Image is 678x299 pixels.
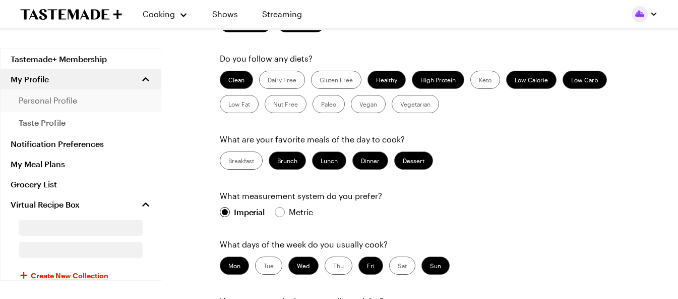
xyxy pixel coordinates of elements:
[19,117,66,129] span: taste profile
[31,270,108,280] span: Create New Collection
[412,71,464,89] label: High Protein
[234,206,265,218] div: Imperial
[265,95,306,113] label: Nut Free
[1,89,161,112] a: personal profile
[220,206,313,218] div: Imperial Metric
[220,257,249,275] label: Mon
[311,71,361,89] label: Gluten Free
[234,206,266,218] span: Imperial
[20,9,122,20] a: To Tastemade Home Page
[220,190,638,202] p: What measurement system do you prefer?
[351,95,386,113] label: Vegan
[1,263,161,287] button: Create New Collection
[632,6,658,22] button: Profile picture
[11,74,49,84] span: My Profile
[1,134,161,154] a: Notification Preferences
[289,206,314,218] span: Metric
[358,257,383,275] label: Fri
[392,95,439,113] label: Vegetarian
[255,257,282,275] label: Tue
[470,71,500,89] label: Keto
[289,206,313,218] div: Metric
[288,257,319,275] label: Wed
[19,94,77,107] span: personal profile
[312,152,346,170] label: Lunch
[1,49,161,69] a: Tastemade+ Membership
[325,257,352,275] label: Thu
[220,95,259,113] label: Low Fat
[389,257,415,275] label: Sat
[11,200,80,210] span: Virtual Recipe Box
[1,112,161,134] a: taste profile
[563,71,607,89] label: Low Carb
[1,154,161,174] a: My Meal Plans
[367,71,406,89] label: Healthy
[220,133,638,145] p: What are your favorite meals of the day to cook?
[220,238,638,251] p: What days of the week do you usually cook?
[506,71,557,89] label: Low Calorie
[421,257,450,275] label: Sun
[1,69,161,89] button: My Profile
[632,6,648,22] img: Profile picture
[394,152,433,170] label: Dessert
[1,174,161,194] a: Grocery List
[220,53,638,65] p: Do you follow any diets?
[220,71,253,89] label: Clean
[313,95,345,113] label: Paleo
[269,152,306,170] label: Brunch
[1,194,161,215] a: Virtual Recipe Box
[143,9,175,19] span: Cooking
[142,2,188,26] button: Cooking
[352,152,388,170] label: Dinner
[259,71,305,89] label: Dairy Free
[220,152,263,170] label: Breakfast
